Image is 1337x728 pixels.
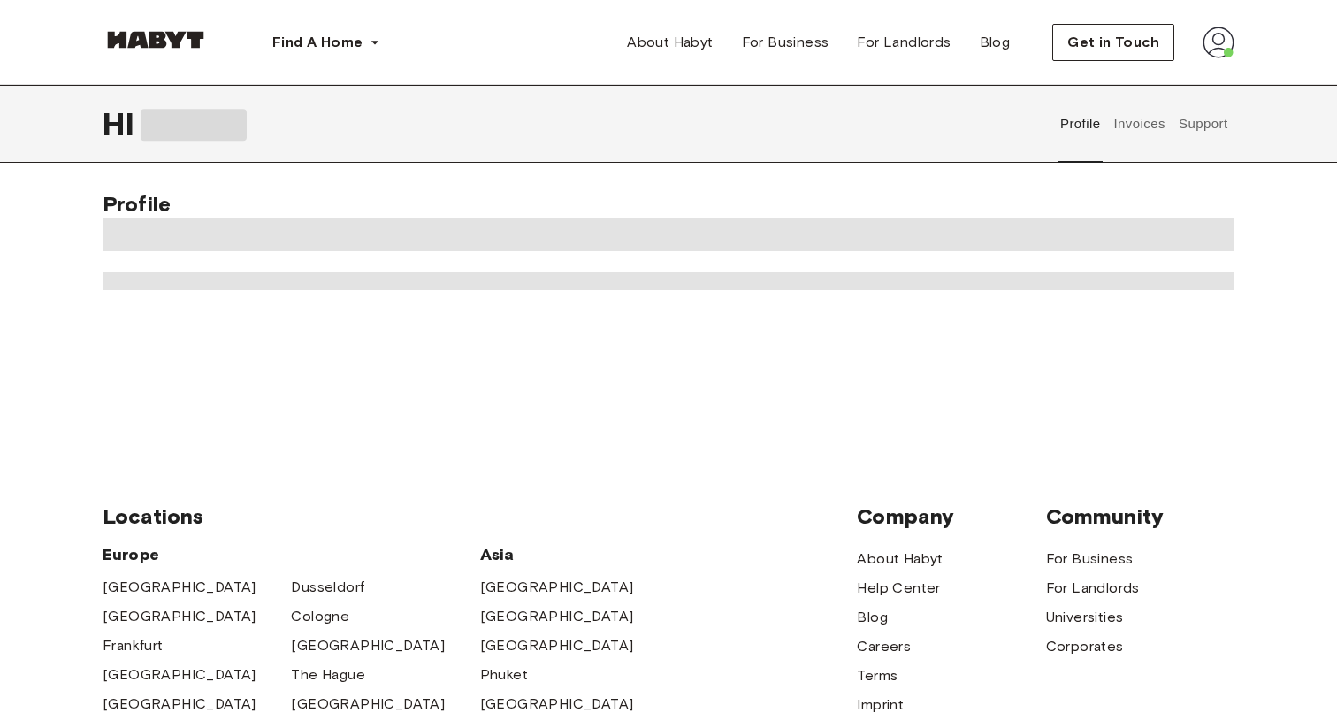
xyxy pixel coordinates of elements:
[291,606,349,627] a: Cologne
[857,578,940,599] a: Help Center
[103,664,256,686] a: [GEOGRAPHIC_DATA]
[1053,85,1234,163] div: user profile tabs
[272,32,363,53] span: Find A Home
[103,694,256,715] a: [GEOGRAPHIC_DATA]
[1046,503,1234,530] span: Community
[627,32,713,53] span: About Habyt
[857,503,1045,530] span: Company
[1058,85,1103,163] button: Profile
[480,606,634,627] a: [GEOGRAPHIC_DATA]
[480,635,634,656] a: [GEOGRAPHIC_DATA]
[613,25,727,60] a: About Habyt
[1112,85,1167,163] button: Invoices
[1046,607,1124,628] a: Universities
[857,636,911,657] a: Careers
[857,694,904,716] a: Imprint
[1052,24,1174,61] button: Get in Touch
[1203,27,1234,58] img: avatar
[1046,548,1134,570] a: For Business
[103,105,141,142] span: Hi
[103,503,857,530] span: Locations
[103,577,256,598] a: [GEOGRAPHIC_DATA]
[258,25,394,60] button: Find A Home
[857,32,951,53] span: For Landlords
[291,664,365,686] a: The Hague
[728,25,844,60] a: For Business
[291,694,445,715] a: [GEOGRAPHIC_DATA]
[480,544,668,565] span: Asia
[1067,32,1159,53] span: Get in Touch
[103,31,209,49] img: Habyt
[480,694,634,715] a: [GEOGRAPHIC_DATA]
[1046,636,1124,657] a: Corporates
[857,607,888,628] a: Blog
[742,32,829,53] span: For Business
[103,191,171,217] span: Profile
[980,32,1011,53] span: Blog
[480,664,528,686] a: Phuket
[103,635,164,656] a: Frankfurt
[291,577,364,598] a: Dusseldorf
[843,25,965,60] a: For Landlords
[1176,85,1230,163] button: Support
[966,25,1025,60] a: Blog
[857,548,943,570] a: About Habyt
[103,544,480,565] span: Europe
[857,665,898,686] a: Terms
[291,635,445,656] a: [GEOGRAPHIC_DATA]
[103,606,256,627] a: [GEOGRAPHIC_DATA]
[1046,578,1140,599] a: For Landlords
[480,577,634,598] a: [GEOGRAPHIC_DATA]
